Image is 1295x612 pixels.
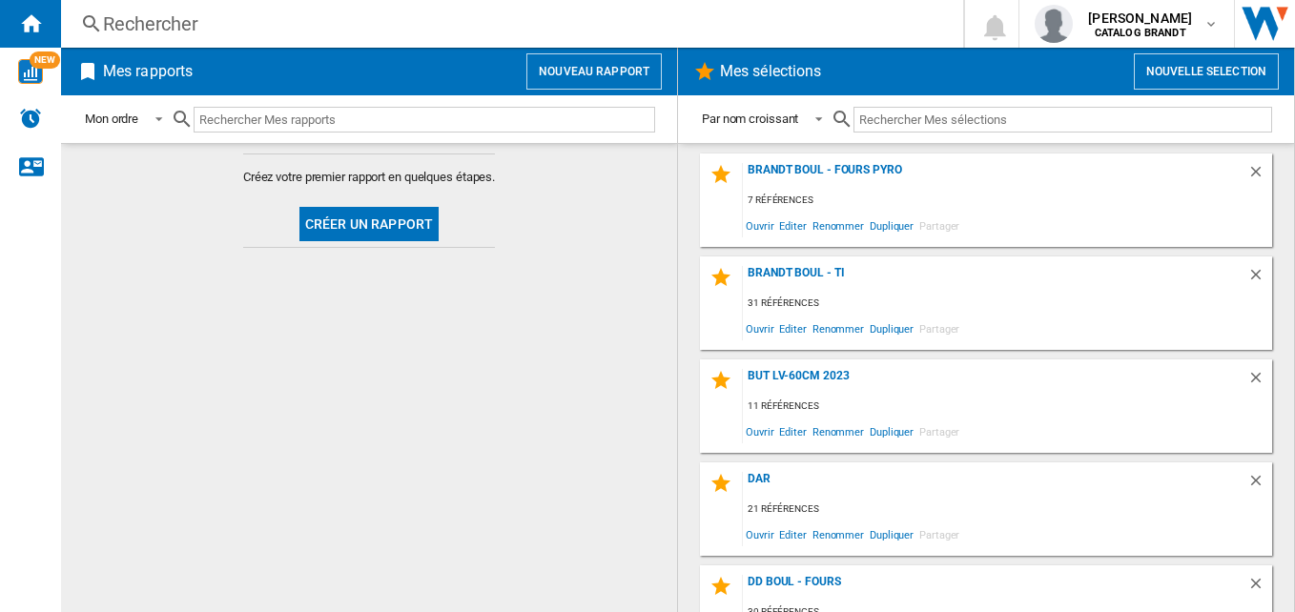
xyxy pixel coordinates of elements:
div: Par nom croissant [702,112,798,126]
button: Créer un rapport [299,207,439,241]
span: Editer [776,213,809,238]
span: Dupliquer [867,521,916,547]
div: Rechercher [103,10,914,37]
span: Editer [776,316,809,341]
span: Editer [776,418,809,444]
img: profile.jpg [1035,5,1073,43]
button: Nouvelle selection [1134,53,1279,90]
div: 11 références [743,395,1272,418]
button: Nouveau rapport [526,53,662,90]
span: [PERSON_NAME] [1088,9,1192,28]
span: Ouvrir [743,521,776,547]
span: Ouvrir [743,418,776,444]
div: 21 références [743,498,1272,521]
span: Partager [916,418,962,444]
div: 31 références [743,292,1272,316]
div: DD Boul - Fours [743,575,1247,601]
span: Renommer [810,316,867,341]
div: Supprimer [1247,369,1272,395]
h2: Mes rapports [99,53,196,90]
span: Partager [916,316,962,341]
div: BRANDT BOUL - FOURS PYRO [743,163,1247,189]
img: wise-card.svg [18,59,43,84]
span: Partager [916,521,962,547]
input: Rechercher Mes rapports [194,107,655,133]
span: Dupliquer [867,213,916,238]
div: Supprimer [1247,163,1272,189]
input: Rechercher Mes sélections [853,107,1272,133]
span: Ouvrir [743,213,776,238]
div: 7 références [743,189,1272,213]
img: alerts-logo.svg [19,107,42,130]
b: CATALOG BRANDT [1095,27,1186,39]
div: Supprimer [1247,472,1272,498]
span: NEW [30,51,60,69]
span: Editer [776,521,809,547]
div: Mon ordre [85,112,138,126]
h2: Mes sélections [716,53,825,90]
span: Ouvrir [743,316,776,341]
div: BRANDT BOUL - TI [743,266,1247,292]
span: Partager [916,213,962,238]
span: Renommer [810,521,867,547]
div: dar [743,472,1247,498]
span: Dupliquer [867,418,916,444]
span: Créez votre premier rapport en quelques étapes. [243,169,495,186]
span: Renommer [810,213,867,238]
div: Supprimer [1247,575,1272,601]
div: BUT LV-60cm 2023 [743,369,1247,395]
span: Renommer [810,418,867,444]
div: Supprimer [1247,266,1272,292]
span: Dupliquer [867,316,916,341]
